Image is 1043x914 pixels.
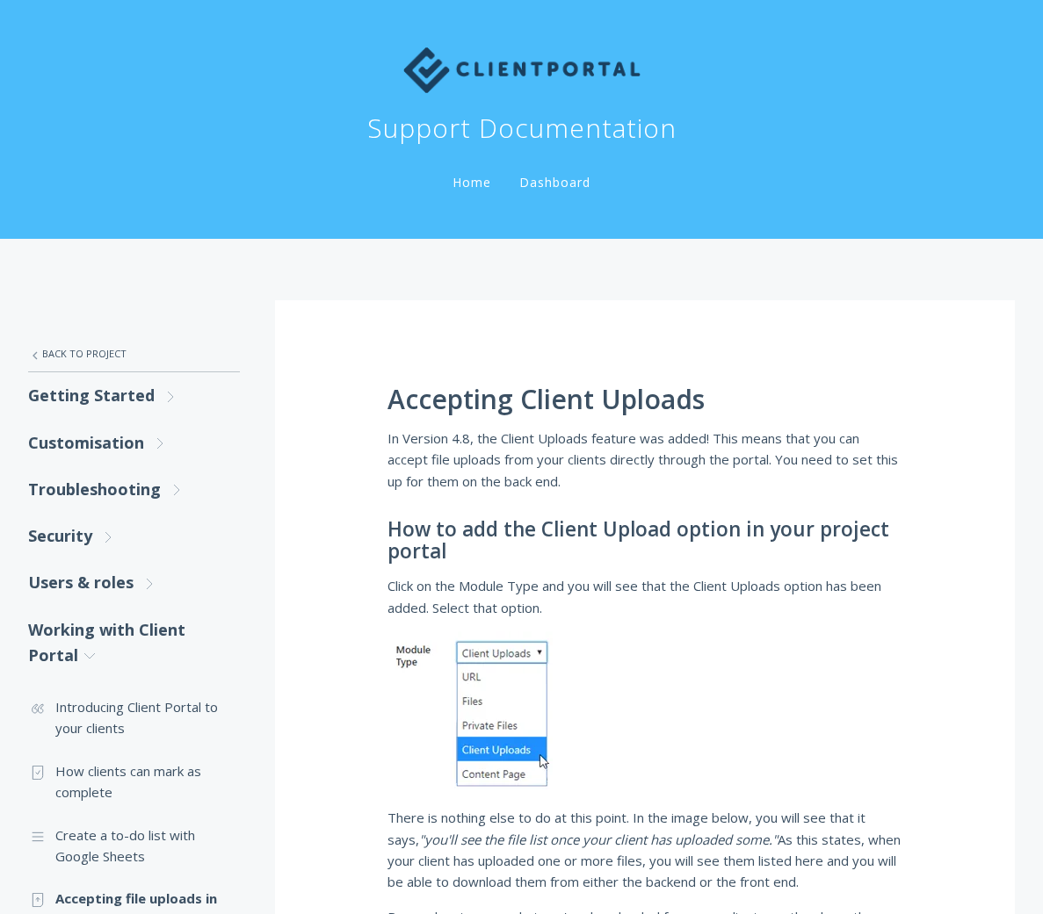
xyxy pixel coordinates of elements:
[388,518,902,563] h3: How to add the Client Upload option in your project portal
[28,372,240,419] a: Getting Started
[28,607,240,680] a: Working with Client Portal
[28,420,240,466] a: Customisation
[28,335,240,372] a: Back to Project
[388,631,553,789] img: Accept Client Uploads in Client Portal
[419,831,778,848] em: "you'll see the file list once your client has uploaded some."
[516,174,594,191] a: Dashboard
[28,750,240,814] a: How clients can mark as complete
[367,111,677,146] h1: Support Documentation
[28,466,240,513] a: Troubleshooting
[449,174,495,191] a: Home
[28,513,240,559] a: Security
[388,575,902,618] p: Click on the Module Type and you will see that the Client Uploads option has been added. Select t...
[28,814,240,878] a: Create a to-do list with Google Sheets
[388,385,902,414] h1: Accepting Client Uploads
[28,686,240,750] a: Introducing Client Portal to your clients
[28,559,240,606] a: Users & roles
[388,807,902,893] p: There is nothing else to do at this point. In the image below, you will see that it says, As this...
[388,428,902,492] p: In Version 4.8, the Client Uploads feature was added! This means that you can accept file uploads...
